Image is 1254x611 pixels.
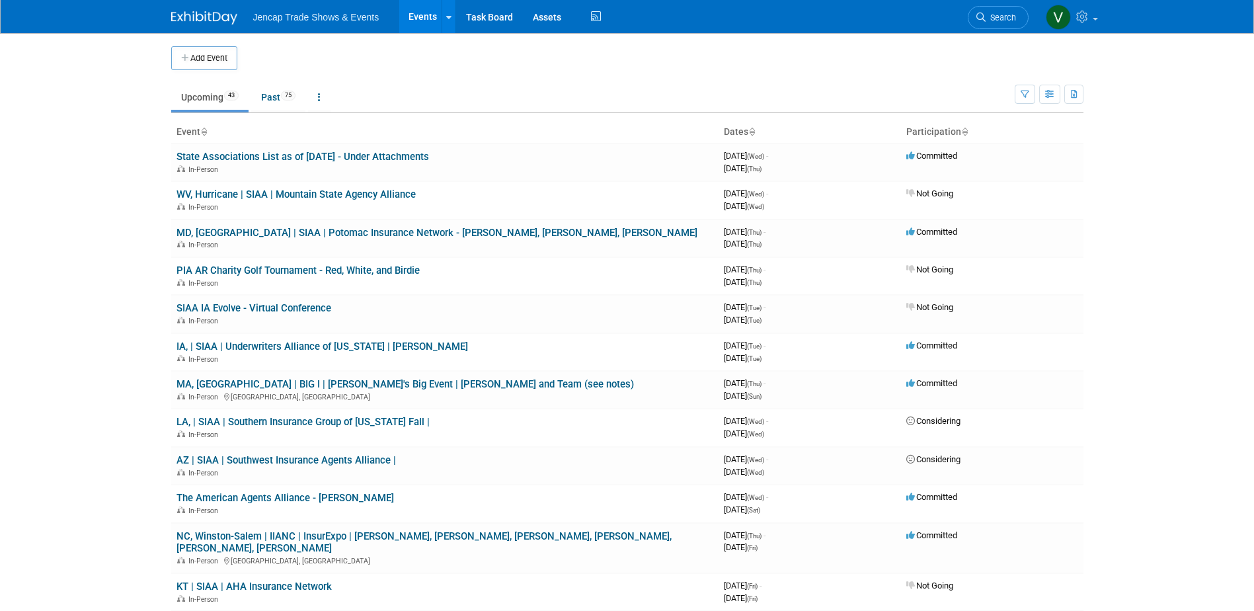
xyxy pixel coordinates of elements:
span: In-Person [188,469,222,477]
span: In-Person [188,393,222,401]
th: Participation [901,121,1083,143]
span: In-Person [188,203,222,212]
span: Search [986,13,1016,22]
span: In-Person [188,557,222,565]
span: [DATE] [724,302,765,312]
span: 75 [281,91,295,101]
a: MD, [GEOGRAPHIC_DATA] | SIAA | Potomac Insurance Network - [PERSON_NAME], [PERSON_NAME], [PERSON_... [176,227,697,239]
img: In-Person Event [177,595,185,602]
span: [DATE] [724,353,762,363]
span: In-Person [188,279,222,288]
a: Past75 [251,85,305,110]
span: In-Person [188,355,222,364]
span: (Thu) [747,380,762,387]
span: [DATE] [724,239,762,249]
span: Not Going [906,188,953,198]
span: - [766,416,768,426]
a: SIAA IA Evolve - Virtual Conference [176,302,331,314]
span: [DATE] [724,277,762,287]
span: (Tue) [747,355,762,362]
a: IA, | SIAA | Underwriters Alliance of [US_STATE] | [PERSON_NAME] [176,341,468,352]
span: Committed [906,151,957,161]
a: NC, Winston-Salem | IIANC | InsurExpo | [PERSON_NAME], [PERSON_NAME], [PERSON_NAME], [PERSON_NAME... [176,530,672,555]
span: [DATE] [724,542,758,552]
span: (Sun) [747,393,762,400]
span: Not Going [906,302,953,312]
img: In-Person Event [177,279,185,286]
span: (Thu) [747,279,762,286]
span: (Tue) [747,343,762,350]
a: LA, | SIAA | Southern Insurance Group of [US_STATE] Fall | [176,416,430,428]
span: [DATE] [724,163,762,173]
span: (Thu) [747,229,762,236]
a: MA, [GEOGRAPHIC_DATA] | BIG I | [PERSON_NAME]'s Big Event | [PERSON_NAME] and Team (see notes) [176,378,634,390]
span: (Sat) [747,507,760,514]
span: (Thu) [747,266,762,274]
span: [DATE] [724,467,764,477]
span: (Fri) [747,595,758,602]
span: (Thu) [747,165,762,173]
span: 43 [224,91,239,101]
img: In-Person Event [177,241,185,247]
span: (Wed) [747,430,764,438]
a: The American Agents Alliance - [PERSON_NAME] [176,492,394,504]
span: In-Person [188,317,222,325]
img: In-Person Event [177,557,185,563]
span: [DATE] [724,492,768,502]
span: - [764,378,765,388]
span: [DATE] [724,188,768,198]
span: - [766,188,768,198]
span: [DATE] [724,201,764,211]
span: - [766,454,768,464]
div: [GEOGRAPHIC_DATA], [GEOGRAPHIC_DATA] [176,391,713,401]
img: In-Person Event [177,393,185,399]
span: (Wed) [747,469,764,476]
span: Jencap Trade Shows & Events [253,12,379,22]
a: KT | SIAA | AHA Insurance Network [176,581,332,592]
img: In-Person Event [177,430,185,437]
img: ExhibitDay [171,11,237,24]
img: In-Person Event [177,317,185,323]
span: In-Person [188,165,222,174]
img: In-Person Event [177,165,185,172]
span: (Thu) [747,532,762,540]
span: In-Person [188,507,222,515]
a: Sort by Participation Type [961,126,968,137]
a: AZ | SIAA | Southwest Insurance Agents Alliance | [176,454,396,466]
span: - [766,151,768,161]
span: (Wed) [747,190,764,198]
span: (Wed) [747,494,764,501]
span: Committed [906,378,957,388]
span: - [764,530,765,540]
span: In-Person [188,430,222,439]
th: Event [171,121,719,143]
span: [DATE] [724,530,765,540]
span: Not Going [906,265,953,274]
span: (Wed) [747,418,764,425]
span: [DATE] [724,341,765,350]
span: - [760,581,762,591]
a: Upcoming43 [171,85,249,110]
img: In-Person Event [177,203,185,210]
span: (Tue) [747,304,762,311]
span: Committed [906,530,957,540]
span: (Wed) [747,456,764,464]
span: [DATE] [724,227,765,237]
span: - [764,341,765,350]
span: [DATE] [724,265,765,274]
span: Committed [906,341,957,350]
span: - [764,302,765,312]
span: - [764,265,765,274]
span: In-Person [188,241,222,249]
a: WV, Hurricane | SIAA | Mountain State Agency Alliance [176,188,416,200]
a: PIA AR Charity Golf Tournament - Red, White, and Birdie [176,265,420,276]
span: [DATE] [724,428,764,438]
span: (Thu) [747,241,762,248]
img: In-Person Event [177,469,185,475]
span: In-Person [188,595,222,604]
img: In-Person Event [177,355,185,362]
span: Not Going [906,581,953,591]
span: (Wed) [747,153,764,160]
button: Add Event [171,46,237,70]
span: Considering [906,416,960,426]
